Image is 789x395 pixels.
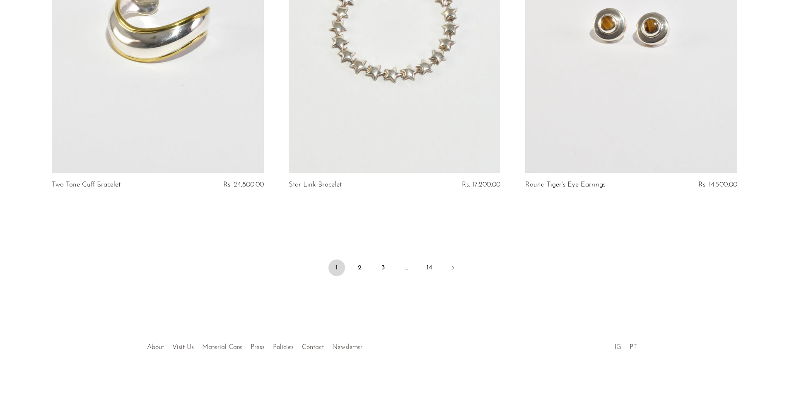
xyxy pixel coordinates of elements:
[202,344,242,351] a: Material Care
[143,337,367,353] ul: Quick links
[289,181,342,189] a: Star Link Bracelet
[302,344,324,351] a: Contact
[698,181,737,188] span: Rs. 14,500.00
[610,337,641,353] ul: Social Medias
[462,181,500,188] span: Rs. 17,200.00
[421,259,438,276] a: 14
[328,259,345,276] span: 1
[352,259,368,276] a: 2
[273,344,294,351] a: Policies
[223,181,264,188] span: Rs. 24,800.00
[172,344,194,351] a: Visit Us
[251,344,265,351] a: Press
[444,259,461,278] a: Next
[615,344,621,351] a: IG
[52,181,121,189] a: Two-Tone Cuff Bracelet
[525,181,606,189] a: Round Tiger's Eye Earrings
[375,259,391,276] a: 3
[630,344,637,351] a: PT
[147,344,164,351] a: About
[398,259,415,276] span: …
